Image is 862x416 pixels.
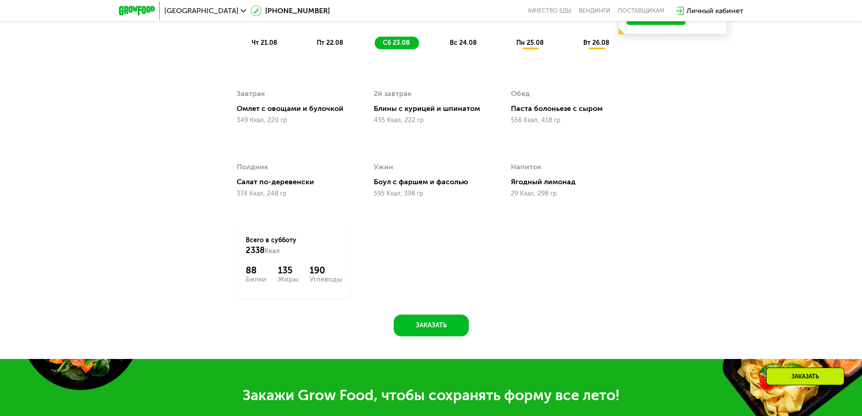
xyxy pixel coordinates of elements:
a: Качество еды [528,7,571,14]
div: 2й завтрак [374,165,412,179]
span: пн 25.08 [516,39,544,47]
span: вс 24.08 [450,39,477,47]
div: Заказать [766,368,844,385]
div: 374 Ккал, 248 гр [237,344,351,352]
div: Завтрак [237,165,265,179]
div: Омлет с овощами и булочкой [237,182,358,191]
span: 2338 [246,402,265,412]
span: Ккал [265,404,280,412]
span: сб 23.08 [383,39,410,47]
div: Обед [511,165,530,179]
div: Ужин [374,317,393,331]
div: Всего в субботу [246,393,342,413]
div: Салат по-деревенски [237,332,358,341]
div: 349 Ккал, 220 гр [237,195,351,202]
div: Паста болоньезе с сыром [511,182,633,191]
div: Боул с фаршем и фасолью [374,335,495,344]
span: вт 26.08 [583,39,610,47]
div: Блины с курицей и шпинатом [374,182,495,191]
div: Личный кабинет [686,5,743,16]
span: чт 21.08 [252,39,277,47]
span: пт 22.08 [317,39,343,47]
div: 556 Ккал, 418 гр [511,195,625,202]
a: Вендинги [579,7,610,14]
div: Полдник [237,315,268,328]
div: Напиток [511,316,542,330]
div: Ягодный лимонад [511,333,633,342]
div: 29 Ккал, 298 гр [511,346,625,353]
div: 595 Ккал, 398 гр [374,347,488,354]
span: [GEOGRAPHIC_DATA] [164,7,238,14]
div: поставщикам [618,7,664,14]
div: 435 Ккал, 222 гр [374,195,488,202]
a: [PHONE_NUMBER] [251,5,330,16]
